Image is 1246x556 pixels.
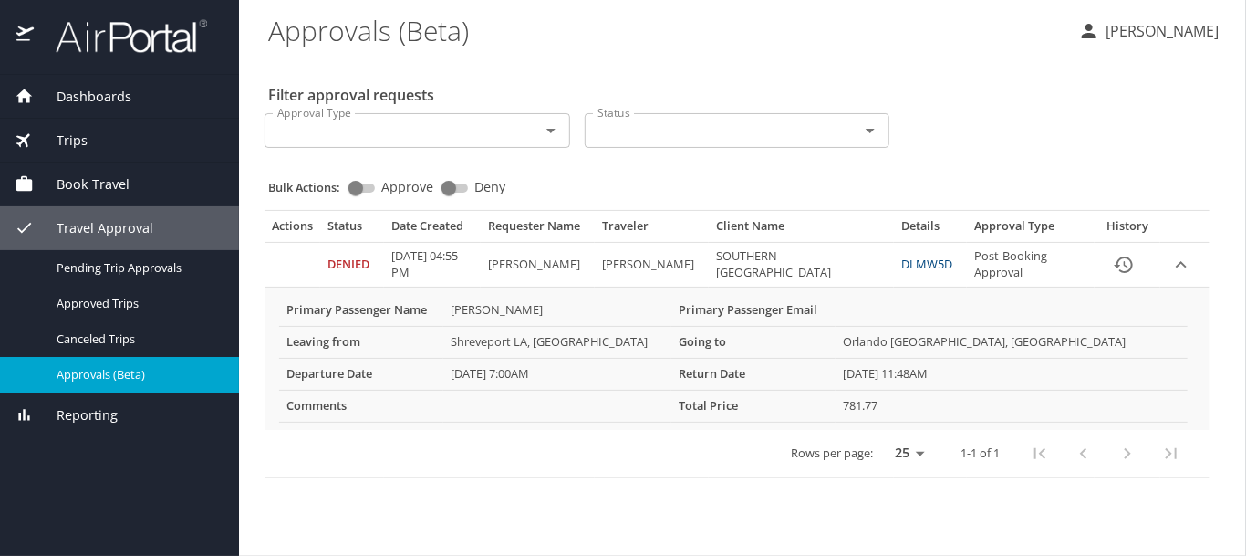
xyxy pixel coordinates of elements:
th: Traveler [595,218,709,242]
button: Open [857,118,883,143]
th: Requester Name [481,218,595,242]
th: Return Date [671,358,836,390]
span: Approved Trips [57,295,217,312]
td: Orlando [GEOGRAPHIC_DATA], [GEOGRAPHIC_DATA] [836,326,1188,358]
span: Approve [381,181,433,194]
img: airportal-logo.png [36,18,207,54]
td: [DATE] 11:48AM [836,358,1188,390]
span: Canceled Trips [57,330,217,348]
th: Actions [265,218,320,242]
h1: Approvals (Beta) [268,2,1064,58]
th: History [1095,218,1160,242]
img: icon-airportal.png [16,18,36,54]
p: 1-1 of 1 [960,447,1000,459]
td: Denied [320,243,384,288]
select: rows per page [880,440,931,467]
span: Dashboards [34,87,131,107]
td: [DATE] 04:55 PM [384,243,481,288]
th: Primary Passenger Name [279,295,443,326]
span: Book Travel [34,174,130,194]
p: [PERSON_NAME] [1100,20,1219,42]
th: Primary Passenger Email [671,295,836,326]
a: DLMW5D [901,256,952,272]
span: Reporting [34,405,118,425]
table: Approval table [265,218,1210,478]
p: Rows per page: [791,447,873,459]
th: Approval Type [967,218,1095,242]
th: Client Name [709,218,894,242]
th: Leaving from [279,326,443,358]
td: Post-Booking Approval [967,243,1095,288]
span: Approvals (Beta) [57,366,217,383]
td: 781.77 [836,390,1188,422]
th: Total Price [671,390,836,422]
span: Deny [474,181,505,194]
th: Details [894,218,967,242]
button: expand row [1168,251,1195,278]
th: Comments [279,390,443,422]
button: [PERSON_NAME] [1071,15,1226,47]
span: Travel Approval [34,218,153,238]
button: History [1102,243,1146,287]
th: Departure Date [279,358,443,390]
th: Date Created [384,218,481,242]
th: Going to [671,326,836,358]
p: Bulk Actions: [268,179,355,195]
th: Status [320,218,384,242]
table: More info for approvals [279,295,1188,423]
h2: Filter approval requests [268,80,434,110]
span: Pending Trip Approvals [57,259,217,277]
td: Shreveport LA, [GEOGRAPHIC_DATA] [443,326,671,358]
td: [PERSON_NAME] [443,295,671,326]
td: [DATE] 7:00AM [443,358,671,390]
span: Trips [34,131,88,151]
td: SOUTHERN [GEOGRAPHIC_DATA] [709,243,894,288]
td: [PERSON_NAME] [595,243,709,288]
button: Open [538,118,564,143]
td: [PERSON_NAME] [481,243,595,288]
